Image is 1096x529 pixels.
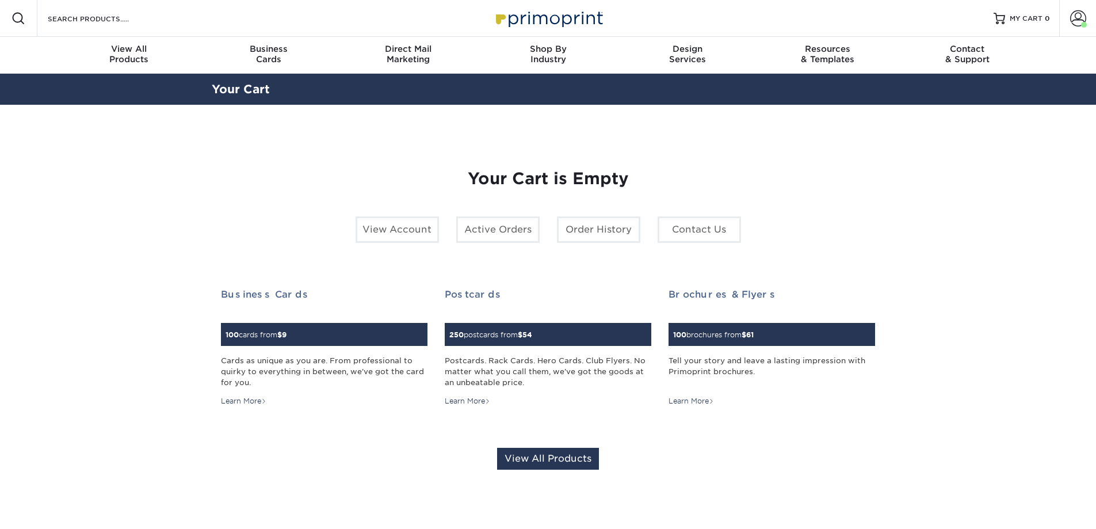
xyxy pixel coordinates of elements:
[445,289,651,407] a: Postcards 250postcards from$54 Postcards. Rack Cards. Hero Cards. Club Flyers. No matter what you...
[658,216,741,243] a: Contact Us
[338,44,478,54] span: Direct Mail
[47,12,159,25] input: SEARCH PRODUCTS.....
[226,330,239,339] span: 100
[1010,14,1042,24] span: MY CART
[449,330,532,339] small: postcards from
[669,289,875,300] h2: Brochures & Flyers
[59,44,199,64] div: Products
[445,396,490,406] div: Learn More
[618,44,758,54] span: Design
[478,44,618,64] div: Industry
[198,44,338,64] div: Cards
[618,44,758,64] div: Services
[221,289,427,300] h2: Business Cards
[212,82,270,96] a: Your Cart
[221,396,266,406] div: Learn More
[449,330,464,339] span: 250
[898,44,1037,64] div: & Support
[673,330,754,339] small: brochures from
[338,37,478,74] a: Direct MailMarketing
[445,355,651,389] div: Postcards. Rack Cards. Hero Cards. Club Flyers. No matter what you call them, we've got the goods...
[478,44,618,54] span: Shop By
[522,330,532,339] span: 54
[221,355,427,389] div: Cards as unique as you are. From professional to quirky to everything in between, we've got the c...
[198,44,338,54] span: Business
[746,330,754,339] span: 61
[669,289,875,407] a: Brochures & Flyers 100brochures from$61 Tell your story and leave a lasting impression with Primo...
[59,44,199,54] span: View All
[338,44,478,64] div: Marketing
[59,37,199,74] a: View AllProducts
[673,330,686,339] span: 100
[758,44,898,54] span: Resources
[557,216,640,243] a: Order History
[669,355,875,389] div: Tell your story and leave a lasting impression with Primoprint brochures.
[445,289,651,300] h2: Postcards
[221,169,876,189] h1: Your Cart is Empty
[758,37,898,74] a: Resources& Templates
[518,330,522,339] span: $
[478,37,618,74] a: Shop ByIndustry
[456,216,540,243] a: Active Orders
[198,37,338,74] a: BusinessCards
[1045,14,1050,22] span: 0
[898,44,1037,54] span: Contact
[669,396,714,406] div: Learn More
[898,37,1037,74] a: Contact& Support
[758,44,898,64] div: & Templates
[226,330,287,339] small: cards from
[491,6,606,31] img: Primoprint
[356,216,439,243] a: View Account
[282,330,287,339] span: 9
[497,448,599,470] a: View All Products
[277,330,282,339] span: $
[618,37,758,74] a: DesignServices
[221,289,427,407] a: Business Cards 100cards from$9 Cards as unique as you are. From professional to quirky to everyth...
[742,330,746,339] span: $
